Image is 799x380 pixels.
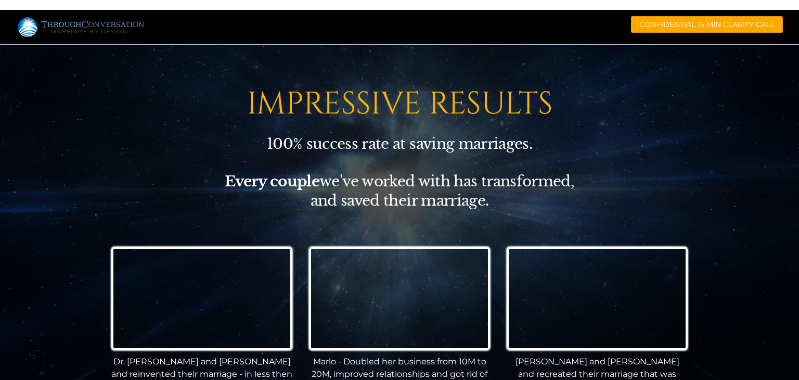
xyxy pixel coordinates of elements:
[225,135,574,210] span: 100% success rate at saving marriages. we've worked with has transformed, and saved their marriage.
[247,83,552,125] span: IMPRESSIVE RESULTS
[631,16,783,33] a: CONFIDENTIAL 15 MIN CLARITY CALL
[16,16,146,41] img: Logo revision EFRP TM 2400 png
[225,172,319,191] b: Every couple
[639,20,775,29] span: CONFIDENTIAL 15 MIN CLARITY CALL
